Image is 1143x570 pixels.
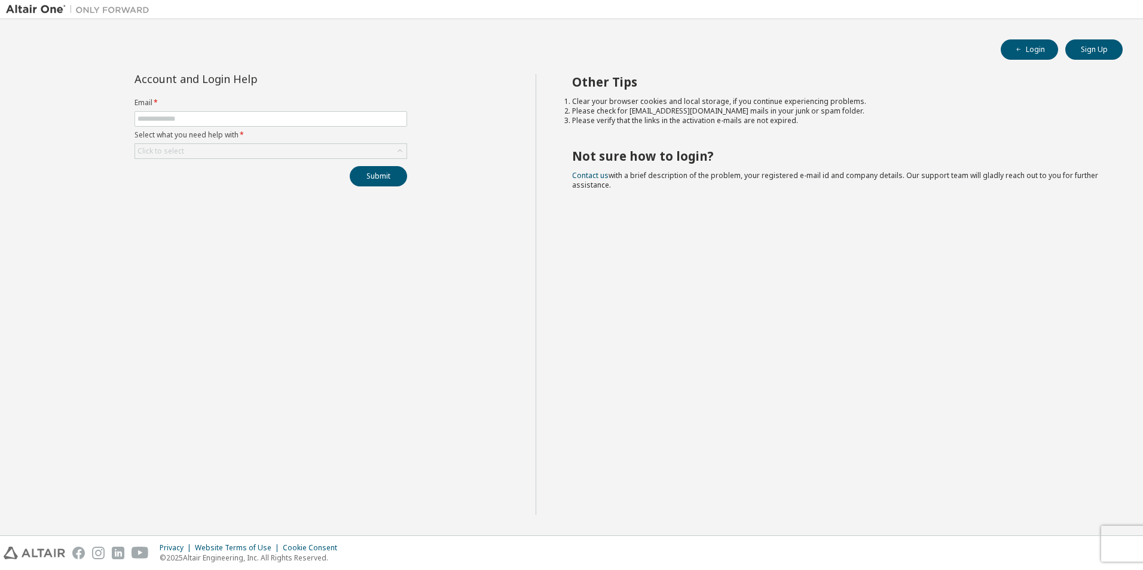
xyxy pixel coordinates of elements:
li: Please check for [EMAIL_ADDRESS][DOMAIN_NAME] mails in your junk or spam folder. [572,106,1102,116]
div: Click to select [135,144,407,158]
div: Website Terms of Use [195,543,283,553]
h2: Other Tips [572,74,1102,90]
button: Submit [350,166,407,186]
img: altair_logo.svg [4,547,65,559]
img: youtube.svg [132,547,149,559]
a: Contact us [572,170,609,180]
label: Select what you need help with [135,130,407,140]
button: Sign Up [1065,39,1123,60]
img: instagram.svg [92,547,105,559]
button: Login [1001,39,1058,60]
div: Privacy [160,543,195,553]
div: Cookie Consent [283,543,344,553]
img: linkedin.svg [112,547,124,559]
h2: Not sure how to login? [572,148,1102,164]
img: facebook.svg [72,547,85,559]
div: Account and Login Help [135,74,353,84]
p: © 2025 Altair Engineering, Inc. All Rights Reserved. [160,553,344,563]
li: Please verify that the links in the activation e-mails are not expired. [572,116,1102,125]
img: Altair One [6,4,155,16]
li: Clear your browser cookies and local storage, if you continue experiencing problems. [572,97,1102,106]
span: with a brief description of the problem, your registered e-mail id and company details. Our suppo... [572,170,1098,190]
label: Email [135,98,407,108]
div: Click to select [137,146,184,156]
